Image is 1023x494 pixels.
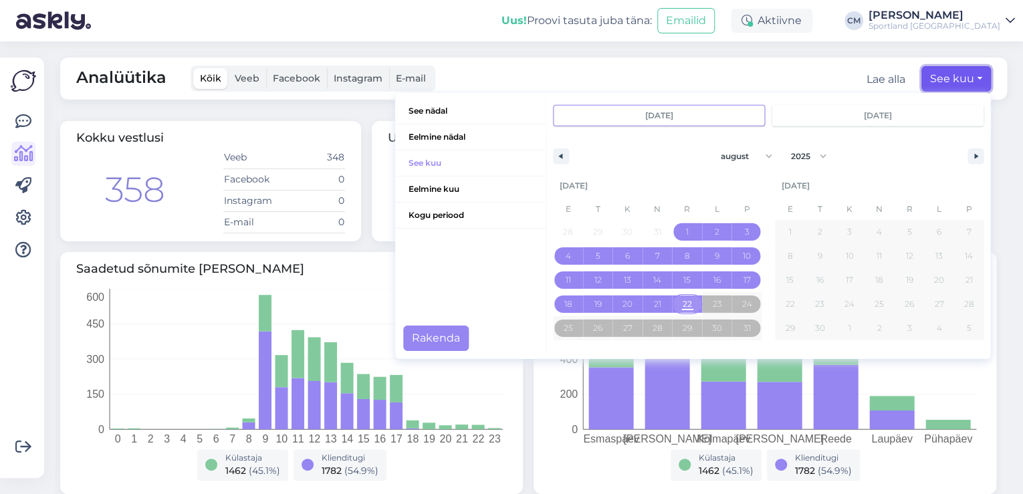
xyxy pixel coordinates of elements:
[683,292,692,316] span: 22
[683,316,692,340] span: 29
[553,268,583,292] button: 11
[98,423,104,435] tspan: 0
[197,433,203,444] tspan: 5
[115,433,121,444] tspan: 0
[731,9,812,33] div: Aktiivne
[572,423,578,435] tspan: 0
[86,318,104,330] tspan: 450
[905,268,913,292] span: 19
[865,268,895,292] button: 18
[456,433,468,444] tspan: 21
[818,465,852,477] span: ( 54.9 %)
[834,292,865,316] button: 24
[593,316,602,340] span: 26
[223,147,284,168] td: Veeb
[229,433,235,444] tspan: 7
[246,433,252,444] tspan: 8
[742,292,752,316] span: 24
[937,220,941,244] span: 6
[322,452,378,464] div: Klienditugi
[390,433,403,444] tspan: 17
[743,268,750,292] span: 17
[894,199,924,220] span: R
[225,452,280,464] div: Külastaja
[869,10,1015,31] a: [PERSON_NAME]Sportland [GEOGRAPHIC_DATA]
[844,11,863,30] div: CM
[594,268,602,292] span: 12
[743,244,751,268] span: 10
[560,388,578,400] tspan: 200
[624,268,631,292] span: 13
[223,168,284,190] td: Facebook
[501,13,652,29] div: Proovi tasuta juba täna:
[818,220,822,244] span: 2
[553,316,583,340] button: 25
[954,199,984,220] span: P
[965,244,973,268] span: 14
[685,244,690,268] span: 8
[786,268,794,292] span: 15
[775,199,805,220] span: E
[654,292,661,316] span: 21
[396,72,426,84] span: E-mail
[875,268,883,292] span: 18
[275,433,288,444] tspan: 10
[148,433,154,444] tspan: 2
[785,316,794,340] span: 29
[924,292,954,316] button: 27
[284,190,345,211] td: 0
[583,292,613,316] button: 19
[583,244,613,268] button: 5
[11,68,36,94] img: Askly Logo
[722,465,754,477] span: ( 45.1 %)
[732,268,762,292] button: 17
[699,452,754,464] div: Külastaja
[713,268,721,292] span: 16
[935,244,943,268] span: 13
[565,268,570,292] span: 11
[223,190,284,211] td: Instagram
[805,268,835,292] button: 16
[697,433,750,444] tspan: Kolmapäev
[395,98,546,124] span: See nädal
[744,220,749,244] span: 3
[702,220,732,244] button: 2
[702,268,732,292] button: 16
[86,388,104,400] tspan: 150
[358,433,370,444] tspan: 15
[732,316,762,340] button: 31
[643,316,673,340] button: 28
[223,211,284,233] td: E-mail
[820,433,851,444] tspan: Reede
[699,465,719,477] span: 1462
[423,433,435,444] tspan: 19
[653,268,661,292] span: 14
[846,268,853,292] span: 17
[439,433,451,444] tspan: 20
[622,292,633,316] span: 20
[924,433,972,444] tspan: Pühapäev
[395,176,546,203] button: Eelmine kuu
[715,220,719,244] span: 2
[565,244,570,268] span: 4
[877,220,882,244] span: 4
[395,124,546,150] button: Eelmine nädal
[715,244,719,268] span: 9
[407,433,419,444] tspan: 18
[954,268,984,292] button: 21
[76,260,507,278] span: Saadetud sõnumite [PERSON_NAME]
[583,433,639,444] tspan: Esmaspäev
[583,316,613,340] button: 26
[672,220,702,244] button: 1
[501,14,527,27] b: Uus!
[924,268,954,292] button: 20
[712,292,721,316] span: 23
[877,244,882,268] span: 11
[775,292,805,316] button: 22
[249,465,280,477] span: ( 45.1 %)
[788,220,791,244] span: 1
[702,199,732,220] span: L
[612,316,643,340] button: 27
[894,244,924,268] button: 12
